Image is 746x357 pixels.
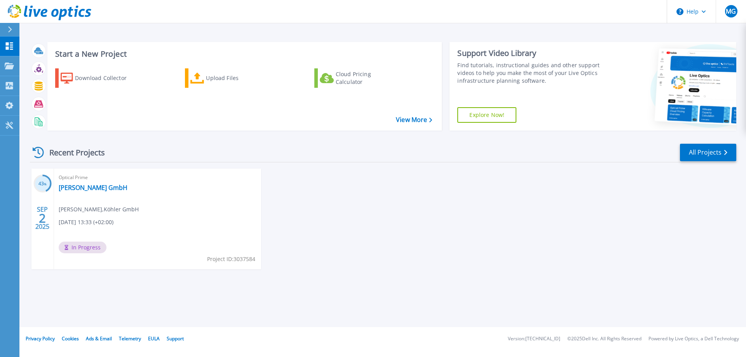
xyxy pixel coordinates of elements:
a: Cookies [62,335,79,342]
a: Ads & Email [86,335,112,342]
li: Powered by Live Optics, a Dell Technology [648,336,739,341]
h3: Start a New Project [55,50,432,58]
a: Download Collector [55,68,142,88]
a: All Projects [680,144,736,161]
a: Support [167,335,184,342]
a: [PERSON_NAME] GmbH [59,184,127,192]
div: Download Collector [75,70,137,86]
li: © 2025 Dell Inc. All Rights Reserved [567,336,641,341]
a: EULA [148,335,160,342]
span: In Progress [59,242,106,253]
div: Cloud Pricing Calculator [336,70,398,86]
span: % [44,182,47,186]
span: MG [726,8,736,14]
div: Recent Projects [30,143,115,162]
a: View More [396,116,432,124]
a: Telemetry [119,335,141,342]
li: Version: [TECHNICAL_ID] [508,336,560,341]
div: Support Video Library [457,48,603,58]
span: [DATE] 13:33 (+02:00) [59,218,113,226]
div: Upload Files [206,70,268,86]
span: [PERSON_NAME] , Köhler GmbH [59,205,139,214]
h3: 43 [33,179,52,188]
div: Find tutorials, instructional guides and other support videos to help you make the most of your L... [457,61,603,85]
div: SEP 2025 [35,204,50,232]
span: Project ID: 3037584 [207,255,255,263]
a: Cloud Pricing Calculator [314,68,401,88]
span: 2 [39,215,46,221]
a: Upload Files [185,68,272,88]
span: Optical Prime [59,173,256,182]
a: Explore Now! [457,107,516,123]
a: Privacy Policy [26,335,55,342]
